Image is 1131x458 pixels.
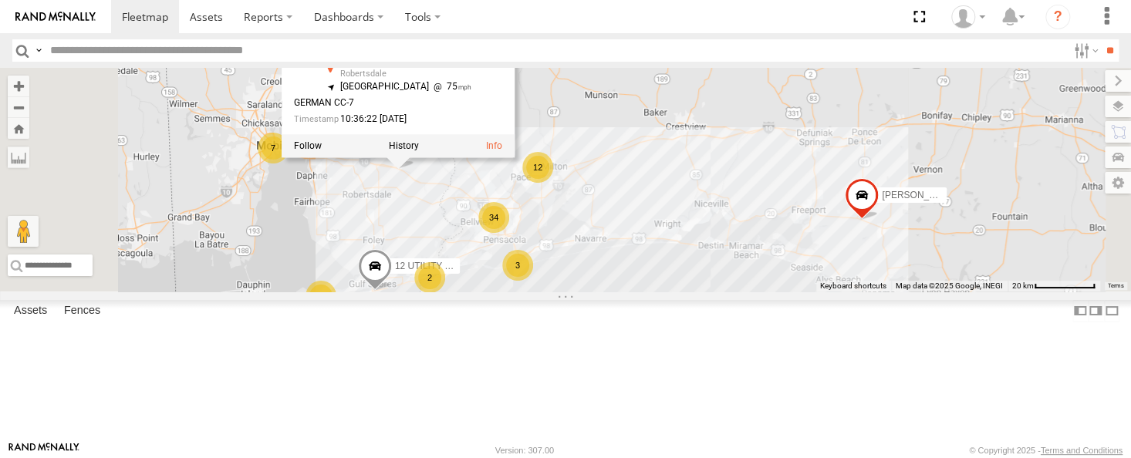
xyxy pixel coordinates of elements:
[294,140,322,151] label: Realtime tracking of Asset
[1012,281,1034,290] span: 20 km
[56,300,108,322] label: Fences
[258,133,289,163] div: 7
[6,300,55,322] label: Assets
[1008,281,1100,291] button: Map Scale: 20 km per 76 pixels
[1104,300,1119,322] label: Hide Summary Table
[8,146,29,168] label: Measure
[946,5,991,29] div: William Pittman
[1068,39,1101,62] label: Search Filter Options
[294,115,471,125] div: Date/time of location update
[15,12,96,22] img: rand-logo.svg
[1088,300,1103,322] label: Dock Summary Table to the Right
[8,443,79,458] a: Visit our Website
[8,216,39,247] button: Drag Pegman onto the map to open Street View
[478,202,509,233] div: 34
[1072,300,1088,322] label: Dock Summary Table to the Left
[502,250,533,281] div: 3
[1045,5,1070,29] i: ?
[294,99,471,109] div: GERMAN CC-7
[1105,172,1131,194] label: Map Settings
[969,446,1123,455] div: © Copyright 2025 -
[32,39,45,62] label: Search Query
[8,118,29,139] button: Zoom Home
[395,261,484,271] span: 12 UTILITY TRAILER
[414,262,445,293] div: 2
[896,281,1003,290] span: Map data ©2025 Google, INEGI
[8,76,29,96] button: Zoom in
[389,140,419,151] label: View Asset History
[882,190,958,201] span: [PERSON_NAME]
[8,96,29,118] button: Zoom out
[522,152,553,183] div: 12
[1041,446,1123,455] a: Terms and Conditions
[306,281,336,312] div: 6
[1108,283,1124,289] a: Terms (opens in new tab)
[820,281,886,291] button: Keyboard shortcuts
[340,82,429,93] span: [GEOGRAPHIC_DATA]
[486,140,502,151] a: View Asset Details
[429,82,471,93] span: 75
[495,446,554,455] div: Version: 307.00
[340,70,471,79] div: Robertsdale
